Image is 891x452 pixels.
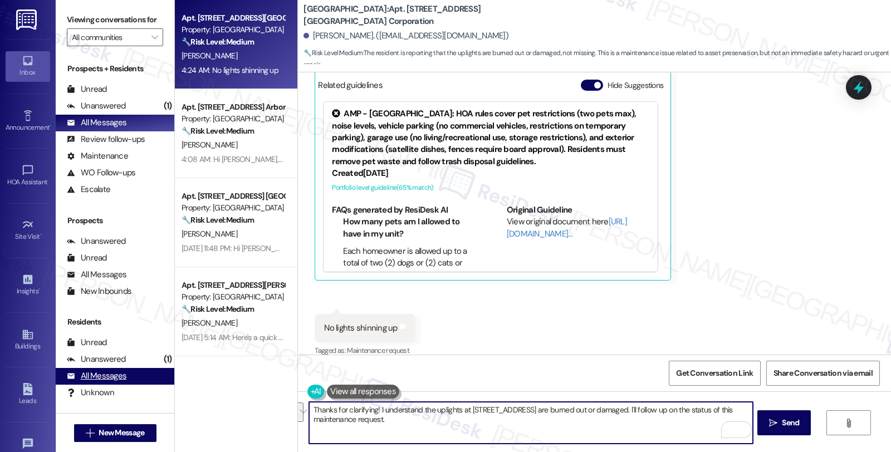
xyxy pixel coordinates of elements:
[40,231,42,239] span: •
[182,332,678,342] div: [DATE] 5:14 AM: Here's a quick update. The ARC application fee is $35.00. Should you have other c...
[332,168,649,179] div: Created [DATE]
[151,33,158,42] i: 
[67,134,145,145] div: Review follow-ups
[507,204,572,215] b: Original Guideline
[182,291,285,303] div: Property: [GEOGRAPHIC_DATA]
[67,337,107,348] div: Unread
[757,410,811,435] button: Send
[161,351,175,368] div: (1)
[332,204,448,215] b: FAQs generated by ResiDesk AI
[669,361,760,386] button: Get Conversation Link
[6,51,50,81] a: Inbox
[608,80,664,91] label: Hide Suggestions
[6,270,50,300] a: Insights •
[309,402,752,444] textarea: To enrich screen reader interactions, please activate Accessibility in Grammarly extension settings
[67,370,126,382] div: All Messages
[161,97,175,115] div: (1)
[303,47,891,71] span: : The resident is reporting that the uplights are burned out or damaged, not missing. This is a m...
[303,3,526,27] b: [GEOGRAPHIC_DATA]: Apt. [STREET_ADDRESS][GEOGRAPHIC_DATA] Corporation
[67,150,128,162] div: Maintenance
[182,101,285,113] div: Apt. [STREET_ADDRESS] Arbor Valley Townhomes Homeowners Association, Inc.
[56,215,174,227] div: Prospects
[182,140,237,150] span: [PERSON_NAME]
[507,216,627,239] a: [URL][DOMAIN_NAME]…
[182,202,285,214] div: Property: [GEOGRAPHIC_DATA]
[182,126,254,136] strong: 🔧 Risk Level: Medium
[507,216,650,240] div: View original document here
[343,245,475,305] li: Each homeowner is allowed up to a total of two (2) dogs or (2) cats or combination of dogs and ca...
[67,353,126,365] div: Unanswered
[343,216,475,240] li: How many pets am I allowed to have in my unit?
[324,322,397,334] div: No lights shinning up
[182,51,237,61] span: [PERSON_NAME]
[67,117,126,129] div: All Messages
[676,367,753,379] span: Get Conversation Link
[74,424,156,442] button: New Message
[67,387,114,399] div: Unknown
[72,28,145,46] input: All communities
[67,286,131,297] div: New Inbounds
[6,380,50,410] a: Leads
[50,122,51,130] span: •
[332,182,649,194] div: Portfolio level guideline ( 65 % match)
[67,184,110,195] div: Escalate
[303,48,363,57] strong: 🔧 Risk Level: Medium
[67,252,107,264] div: Unread
[182,318,237,328] span: [PERSON_NAME]
[38,286,40,293] span: •
[16,9,39,30] img: ResiDesk Logo
[782,417,799,429] span: Send
[303,30,508,42] div: [PERSON_NAME]. ([EMAIL_ADDRESS][DOMAIN_NAME])
[67,167,135,179] div: WO Follow-ups
[67,83,107,95] div: Unread
[182,215,254,225] strong: 🔧 Risk Level: Medium
[182,243,869,253] div: [DATE] 11:48 PM: Hi [PERSON_NAME], my apologies, but for some reason, the link does not seem to w...
[182,229,237,239] span: [PERSON_NAME]
[318,80,383,96] div: Related guidelines
[86,429,94,438] i: 
[67,11,163,28] label: Viewing conversations for
[56,63,174,75] div: Prospects + Residents
[56,316,174,328] div: Residents
[844,419,853,428] i: 
[6,325,50,355] a: Buildings
[182,190,285,202] div: Apt. [STREET_ADDRESS] [GEOGRAPHIC_DATA] Corporation
[182,113,285,125] div: Property: [GEOGRAPHIC_DATA]
[332,108,649,168] div: AMP - [GEOGRAPHIC_DATA]: HOA rules cover pet restrictions (two pets max), noise levels, vehicle p...
[6,161,50,191] a: HOA Assistant
[182,12,285,24] div: Apt. [STREET_ADDRESS][GEOGRAPHIC_DATA] Corporation
[182,279,285,291] div: Apt. [STREET_ADDRESS][PERSON_NAME] Arbor Valley Townhomes Homeowners Association, Inc.
[67,100,126,112] div: Unanswered
[766,361,880,386] button: Share Conversation via email
[67,269,126,281] div: All Messages
[182,37,254,47] strong: 🔧 Risk Level: Medium
[769,419,777,428] i: 
[182,65,278,75] div: 4:24 AM: No lights shinning up
[182,304,254,314] strong: 🔧 Risk Level: Medium
[773,367,873,379] span: Share Conversation via email
[99,427,144,439] span: New Message
[347,346,409,355] span: Maintenance request
[6,215,50,245] a: Site Visit •
[315,342,415,358] div: Tagged as:
[67,235,126,247] div: Unanswered
[182,24,285,36] div: Property: [GEOGRAPHIC_DATA]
